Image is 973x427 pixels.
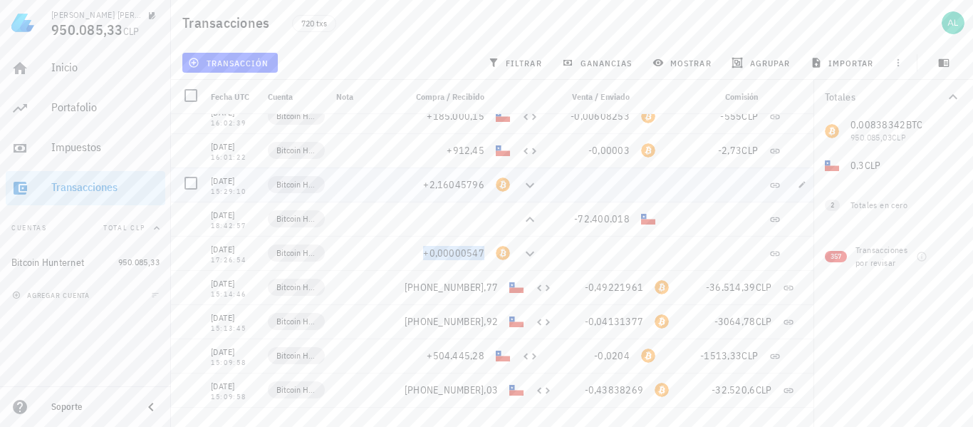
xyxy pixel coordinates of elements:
[336,91,353,102] span: Nota
[742,144,758,157] span: CLP
[661,80,764,114] div: Comisión
[276,178,316,192] span: Bitcoin Hunternet
[276,212,316,226] span: Bitcoin Hunternet
[720,110,742,123] span: -555
[405,384,498,396] span: [PHONE_NUMBER],03
[211,154,256,161] div: 16:01:22
[205,80,262,114] div: Fecha UTC
[51,9,142,21] div: [PERSON_NAME] [PERSON_NAME]
[556,53,641,73] button: ganancias
[211,345,256,359] div: [DATE]
[804,53,883,73] button: importar
[544,80,635,114] div: Venta / Enviado
[574,212,630,225] span: -72.400.018
[6,51,165,86] a: Inicio
[211,311,256,325] div: [DATE]
[718,144,742,157] span: -2,73
[211,140,256,154] div: [DATE]
[211,291,256,298] div: 15:14:46
[51,20,123,39] span: 950.085,33
[756,384,772,396] span: CLP
[742,349,758,362] span: CLP
[734,57,790,68] span: agrupar
[211,257,256,264] div: 17:26:54
[942,11,964,34] div: avatar
[51,401,131,413] div: Soporte
[756,281,772,294] span: CLP
[491,57,542,68] span: filtrar
[831,251,841,262] span: 357
[571,110,630,123] span: -0,00608253
[585,315,644,328] span: -0,04131377
[405,315,498,328] span: [PHONE_NUMBER],92
[211,91,249,102] span: Fecha UTC
[6,131,165,165] a: Impuestos
[655,314,669,329] div: BTC-icon
[211,120,256,127] div: 16:02:39
[496,246,510,260] div: BTC-icon
[6,171,165,205] a: Transacciones
[756,315,772,328] span: CLP
[594,349,630,362] span: -0,0204
[641,109,655,123] div: BTC-icon
[262,80,331,114] div: Cuenta
[509,314,524,329] div: CLP-icon
[276,109,316,123] span: Bitcoin Hunternet
[647,53,720,73] button: mostrar
[6,91,165,125] a: Portafolio
[655,280,669,294] div: BTC-icon
[211,222,256,230] div: 18:42:57
[211,393,256,401] div: 15:09:58
[855,244,915,269] div: Transacciones por revisar
[405,281,498,294] span: [PHONE_NUMBER],77
[585,281,644,294] span: -0,49221961
[211,174,256,188] div: [DATE]
[706,281,756,294] span: -36.514,39
[51,180,160,194] div: Transacciones
[725,91,758,102] span: Comisión
[496,109,510,123] div: CLP-icon
[118,257,160,267] span: 950.085,33
[655,57,712,68] span: mostrar
[301,16,327,31] span: 720 txs
[700,349,742,362] span: -1513,33
[276,246,316,260] span: Bitcoin Hunternet
[427,349,484,362] span: +504.445,28
[211,242,256,257] div: [DATE]
[726,53,798,73] button: agrupar
[585,384,644,396] span: -0,43838269
[211,379,256,393] div: [DATE]
[482,53,551,73] button: filtrar
[416,91,484,102] span: Compra / Recibido
[496,143,510,158] div: CLP-icon
[103,223,145,232] span: Total CLP
[714,315,756,328] span: -3064,78
[11,11,34,34] img: LedgiFi
[850,199,933,212] div: Totales en cero
[496,178,510,192] div: BTC-icon
[831,200,834,211] span: 2
[641,212,655,226] div: CLP-icon
[15,291,90,300] span: agregar cuenta
[51,61,160,74] div: Inicio
[423,247,484,259] span: +0,00000547
[182,11,275,34] h1: Transacciones
[276,314,316,329] span: Bitcoin Hunternet
[565,57,632,68] span: ganancias
[211,208,256,222] div: [DATE]
[641,143,655,158] div: BTC-icon
[123,25,140,38] span: CLP
[9,288,96,302] button: agregar cuenta
[712,384,755,396] span: -32.520,6
[51,140,160,154] div: Impuestos
[268,91,293,102] span: Cuenta
[182,53,278,73] button: transacción
[641,349,655,363] div: BTC-icon
[276,349,316,363] span: Bitcoin Hunternet
[496,349,510,363] div: CLP-icon
[191,57,269,68] span: transacción
[427,110,484,123] span: +185.000,15
[588,144,630,157] span: -0,00003
[211,188,256,195] div: 15:29:10
[423,178,484,191] span: +2,16045796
